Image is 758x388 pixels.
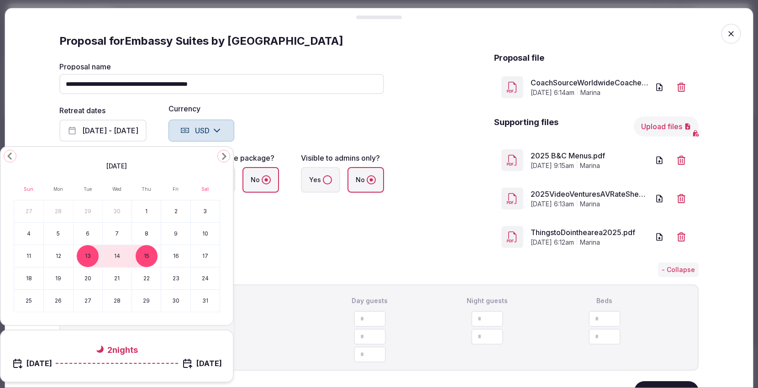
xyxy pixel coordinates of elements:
button: Monday, October 19th, 2026 [44,267,73,289]
button: Tuesday, October 6th, 2026 [74,223,102,245]
span: marina [580,161,600,170]
label: Retreat dates [59,106,105,115]
button: Wednesday, October 21st, 2026 [103,267,132,289]
button: Tuesday, October 20th, 2026 [74,267,102,289]
button: Thursday, October 8th, 2026 [132,223,161,245]
button: Monday, October 26th, 2026 [44,290,73,312]
h2: Proposal file [494,52,544,63]
div: [DATE] [196,350,310,359]
button: Sunday, September 27th, 2026 [14,200,43,222]
th: Monday [43,178,73,200]
div: [DATE] [196,314,310,323]
div: Day guests [313,296,427,305]
button: Sunday, October 4th, 2026 [14,223,43,245]
button: Friday, October 9th, 2026 [161,223,190,245]
h2: 2 night s [56,344,178,356]
button: Thursday, October 1st, 2026 [132,200,161,222]
a: 2025VideoVenturesAVRateSheet.pdf [531,189,649,199]
th: Wednesday [102,178,132,200]
button: Thursday, October 22nd, 2026 [132,267,161,289]
button: Friday, October 23rd, 2026 [161,267,190,289]
div: Night guests [430,296,544,305]
button: Friday, October 2nd, 2026 [161,200,190,222]
div: [DATE] [196,332,310,341]
button: Upload files [634,116,699,136]
button: Tuesday, October 13th, 2026, selected [74,245,102,267]
button: Thursday, October 29th, 2026 [132,290,161,312]
button: Wednesday, October 28th, 2026 [103,290,132,312]
button: Yes [323,175,332,184]
button: Saturday, October 3rd, 2026 [191,200,220,222]
span: marina [580,199,600,209]
span: [DATE] [107,162,127,171]
table: October 2026 [14,178,220,312]
button: Friday, October 30th, 2026 [161,290,190,312]
button: Saturday, October 31st, 2026 [191,290,220,312]
a: CoachSourceWorldwideCoachesForumproposal.pdf [531,77,649,88]
div: Check out [182,358,222,369]
th: Sunday [14,178,43,200]
label: No [242,167,279,193]
button: - Collapse [658,262,699,277]
button: Go to the Next Month [217,150,230,163]
th: Friday [161,178,190,200]
button: Sunday, October 11th, 2026 [14,245,43,267]
div: Date [196,296,310,305]
h2: Supporting files [494,116,558,136]
button: Wednesday, October 14th, 2026, selected [103,245,132,267]
span: marina [580,238,600,247]
button: Tuesday, October 27th, 2026 [74,290,102,312]
button: Friday, October 16th, 2026 [161,245,190,267]
button: Wednesday, September 30th, 2026 [103,200,132,222]
span: marina [580,88,600,97]
div: Proposal for Embassy Suites by [GEOGRAPHIC_DATA] [59,34,699,48]
button: Monday, October 12th, 2026 [44,245,73,267]
button: Monday, September 28th, 2026 [44,200,73,222]
button: No [367,175,376,184]
button: Monday, October 5th, 2026 [44,223,73,245]
label: Proposal name [59,63,384,70]
label: Currency [168,105,234,112]
button: Wednesday, October 7th, 2026 [103,223,132,245]
button: [DATE] - [DATE] [59,120,147,142]
a: 2025 B&C Menus.pdf [531,150,649,161]
button: Go to the Previous Month [4,150,16,163]
button: Saturday, October 10th, 2026 [191,223,220,245]
button: Tuesday, September 29th, 2026 [74,200,102,222]
span: [DATE] 6:14am [531,88,574,97]
label: Yes [301,167,340,193]
div: Beds [547,296,661,305]
label: All-inclusive package? [196,153,274,163]
button: USD [168,120,234,142]
span: [DATE] 9:15am [531,161,574,170]
th: Saturday [190,178,220,200]
label: No [347,167,384,193]
span: [DATE] 6:12am [531,238,574,247]
button: Saturday, October 17th, 2026 [191,245,220,267]
a: ThingstoDointhearea2025.pdf [531,227,649,238]
span: [DATE] 6:13am [531,199,574,209]
label: Visible to admins only? [301,153,380,163]
button: Sunday, October 25th, 2026 [14,290,43,312]
button: Saturday, October 24th, 2026 [191,267,220,289]
button: Thursday, October 15th, 2026, selected [132,245,161,267]
th: Tuesday [73,178,102,200]
div: Check in [12,358,52,369]
th: Thursday [132,178,161,200]
button: No [262,175,271,184]
button: Sunday, October 18th, 2026 [14,267,43,289]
